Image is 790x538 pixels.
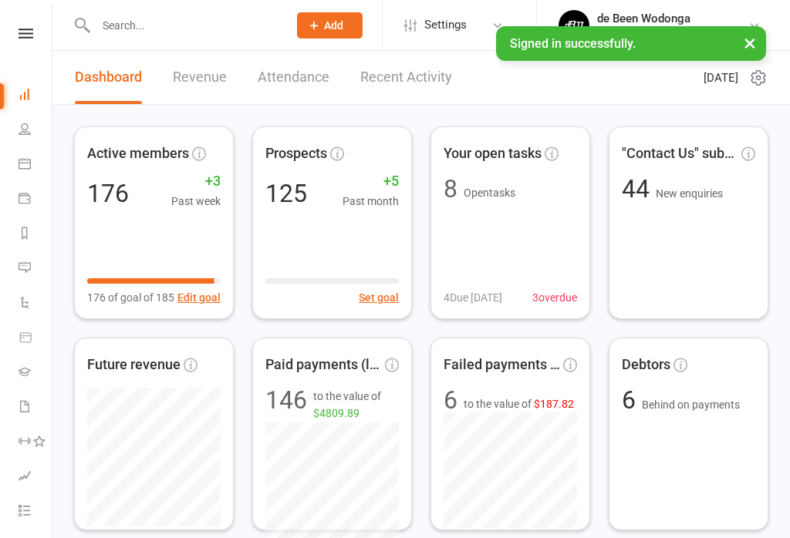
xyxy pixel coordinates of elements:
[622,143,738,165] span: "Contact Us" submissions
[622,385,642,415] span: 6
[464,395,574,412] span: to the value of
[597,25,748,39] div: de Been 100% [PERSON_NAME]
[532,289,577,306] span: 3 overdue
[656,187,723,200] span: New enquiries
[343,193,399,210] span: Past month
[87,181,129,206] div: 176
[444,177,457,201] div: 8
[173,51,227,104] a: Revenue
[559,10,589,41] img: thumb_image1710905826.png
[597,12,748,25] div: de Been Wodonga
[265,181,307,206] div: 125
[19,183,53,217] a: Payments
[313,388,399,422] span: to the value of
[359,289,399,306] button: Set goal
[534,398,574,410] span: $187.82
[424,8,467,42] span: Settings
[444,289,502,306] span: 4 Due [DATE]
[464,187,515,199] span: Open tasks
[87,289,174,306] span: 176 of goal of 185
[177,289,221,306] button: Edit goal
[19,79,53,113] a: Dashboard
[444,388,457,412] div: 6
[622,354,670,376] span: Debtors
[265,354,382,376] span: Paid payments (last 7d)
[19,321,53,356] a: Product Sales
[642,398,740,411] span: Behind on payments
[19,148,53,183] a: Calendar
[258,51,329,104] a: Attendance
[171,170,221,193] span: +3
[313,407,360,419] span: $4809.89
[360,51,452,104] a: Recent Activity
[343,170,399,193] span: +5
[622,174,656,203] span: 44
[444,143,542,165] span: Your open tasks
[444,354,560,376] span: Failed payments (last 30d)
[87,354,181,376] span: Future revenue
[704,69,738,87] span: [DATE]
[91,15,277,36] input: Search...
[171,193,221,210] span: Past week
[297,12,363,39] button: Add
[510,36,636,51] span: Signed in successfully.
[265,143,327,165] span: Prospects
[19,217,53,252] a: Reports
[324,19,343,32] span: Add
[19,460,53,495] a: Assessments
[265,388,307,422] div: 146
[75,51,142,104] a: Dashboard
[87,143,189,165] span: Active members
[19,113,53,148] a: People
[736,26,764,59] button: ×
